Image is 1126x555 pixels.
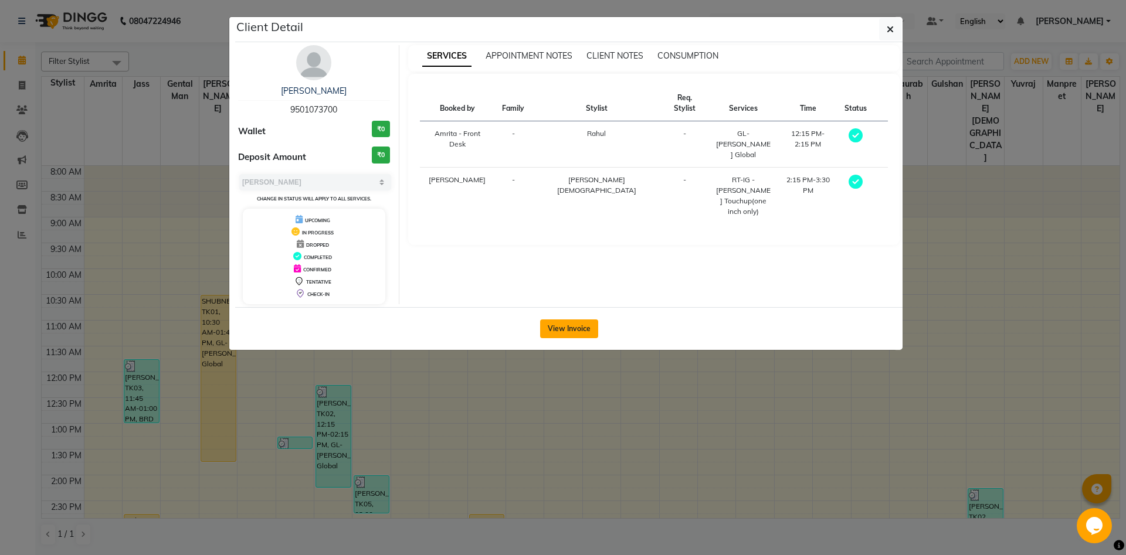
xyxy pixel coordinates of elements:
[495,86,531,121] th: Family
[307,291,330,297] span: CHECK-IN
[420,86,496,121] th: Booked by
[372,147,390,164] h3: ₹0
[306,279,331,285] span: TENTATIVE
[296,45,331,80] img: avatar
[837,86,874,121] th: Status
[778,86,837,121] th: Time
[662,121,708,168] td: -
[657,50,718,61] span: CONSUMPTION
[303,267,331,273] span: CONFIRMED
[715,175,771,217] div: RT-IG - [PERSON_NAME] Touchup(one inch only)
[290,104,337,115] span: 9501073700
[778,168,837,224] td: 2:15 PM-3:30 PM
[306,242,329,248] span: DROPPED
[238,151,306,164] span: Deposit Amount
[281,86,347,96] a: [PERSON_NAME]
[586,50,643,61] span: CLIENT NOTES
[662,86,708,121] th: Req. Stylist
[495,168,531,224] td: -
[238,125,266,138] span: Wallet
[557,175,636,195] span: [PERSON_NAME][DEMOGRAPHIC_DATA]
[305,217,330,223] span: UPCOMING
[420,121,496,168] td: Amrita - Front Desk
[778,121,837,168] td: 12:15 PM-2:15 PM
[495,121,531,168] td: -
[422,46,472,67] span: SERVICES
[540,319,598,338] button: View Invoice
[708,86,778,121] th: Services
[257,196,371,202] small: Change in status will apply to all services.
[236,18,303,36] h5: Client Detail
[372,121,390,138] h3: ₹0
[302,230,334,236] span: IN PROGRESS
[662,168,708,224] td: -
[486,50,572,61] span: APPOINTMENT NOTES
[1077,508,1114,543] iframe: chat widget
[304,254,332,260] span: COMPLETED
[587,129,606,138] span: Rahul
[531,86,662,121] th: Stylist
[715,128,771,160] div: GL-[PERSON_NAME] Global
[420,168,496,224] td: [PERSON_NAME]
